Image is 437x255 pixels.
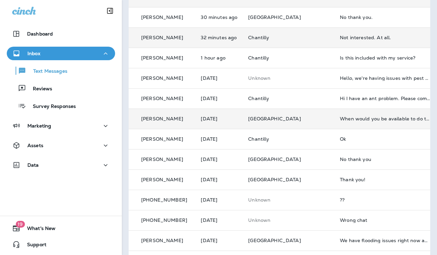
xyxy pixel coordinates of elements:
[201,96,237,101] p: Aug 17, 2025 10:26 AM
[201,116,237,121] p: Aug 16, 2025 04:19 AM
[340,136,431,142] div: Ok
[141,157,183,162] p: [PERSON_NAME]
[248,34,269,41] span: Chantilly
[16,221,25,228] span: 19
[141,136,183,142] p: [PERSON_NAME]
[141,96,183,101] p: [PERSON_NAME]
[141,177,183,182] p: [PERSON_NAME]
[340,35,431,40] div: Not interested. At all.
[26,68,67,75] p: Text Messages
[7,119,115,133] button: Marketing
[201,157,237,162] p: Aug 15, 2025 11:54 AM
[27,143,43,148] p: Assets
[340,197,431,203] div: ??
[7,139,115,152] button: Assets
[27,31,53,37] p: Dashboard
[141,217,187,223] p: [PHONE_NUMBER]
[248,237,301,244] span: [GEOGRAPHIC_DATA]
[201,15,237,20] p: Aug 19, 2025 11:36 AM
[141,238,183,243] p: [PERSON_NAME]
[248,95,269,101] span: Chantilly
[141,75,183,81] p: [PERSON_NAME]
[248,217,329,223] p: This customer does not have a last location and the phone number they messaged is not assigned to...
[7,47,115,60] button: Inbox
[27,162,39,168] p: Data
[201,55,237,61] p: Aug 19, 2025 10:46 AM
[248,156,301,162] span: [GEOGRAPHIC_DATA]
[340,75,431,81] div: Hello, we're having issues with pest around our house and we need an as needed visit
[248,116,301,122] span: [GEOGRAPHIC_DATA]
[248,197,329,203] p: This customer does not have a last location and the phone number they messaged is not assigned to...
[141,197,187,203] p: [PHONE_NUMBER]
[340,157,431,162] div: No thank you
[201,217,237,223] p: Aug 13, 2025 01:05 PM
[248,75,329,81] p: This customer does not have a last location and the phone number they messaged is not assigned to...
[7,27,115,41] button: Dashboard
[20,226,56,234] span: What's New
[340,15,431,20] div: No thank you.
[340,96,431,101] div: Hi I have an ant problem. Please come to spray.
[141,35,183,40] p: [PERSON_NAME]
[201,177,237,182] p: Aug 14, 2025 01:17 PM
[141,15,183,20] p: [PERSON_NAME]
[248,136,269,142] span: Chantilly
[201,35,237,40] p: Aug 19, 2025 11:34 AM
[26,103,76,110] p: Survey Responses
[340,116,431,121] div: When would you be available to do this?
[7,99,115,113] button: Survey Responses
[201,75,237,81] p: Aug 17, 2025 09:16 PM
[7,64,115,78] button: Text Messages
[340,238,431,243] div: We have flooding issues right now and can't accommodate a visit right now
[248,14,301,20] span: [GEOGRAPHIC_DATA]
[26,86,52,92] p: Reviews
[141,116,183,121] p: [PERSON_NAME]
[201,238,237,243] p: Aug 13, 2025 11:11 AM
[340,55,431,61] div: Is this included with my service?
[141,55,183,61] p: [PERSON_NAME]
[248,55,269,61] span: Chantilly
[340,217,431,223] div: Wrong chat
[248,177,301,183] span: [GEOGRAPHIC_DATA]
[20,242,46,250] span: Support
[7,222,115,235] button: 19What's New
[101,4,119,18] button: Collapse Sidebar
[201,197,237,203] p: Aug 13, 2025 02:47 PM
[7,81,115,95] button: Reviews
[7,238,115,251] button: Support
[7,158,115,172] button: Data
[27,123,51,129] p: Marketing
[340,177,431,182] div: Thank you!
[201,136,237,142] p: Aug 15, 2025 01:42 PM
[27,51,40,56] p: Inbox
